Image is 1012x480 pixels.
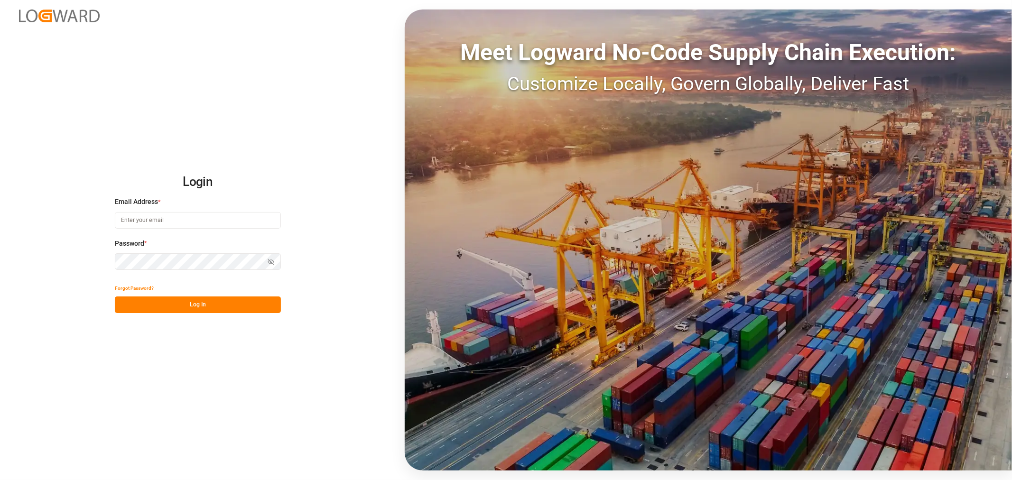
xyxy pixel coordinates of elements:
[115,280,154,296] button: Forgot Password?
[115,167,281,197] h2: Login
[405,70,1012,98] div: Customize Locally, Govern Globally, Deliver Fast
[19,9,100,22] img: Logward_new_orange.png
[115,239,144,249] span: Password
[115,212,281,229] input: Enter your email
[115,296,281,313] button: Log In
[405,36,1012,70] div: Meet Logward No-Code Supply Chain Execution:
[115,197,158,207] span: Email Address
